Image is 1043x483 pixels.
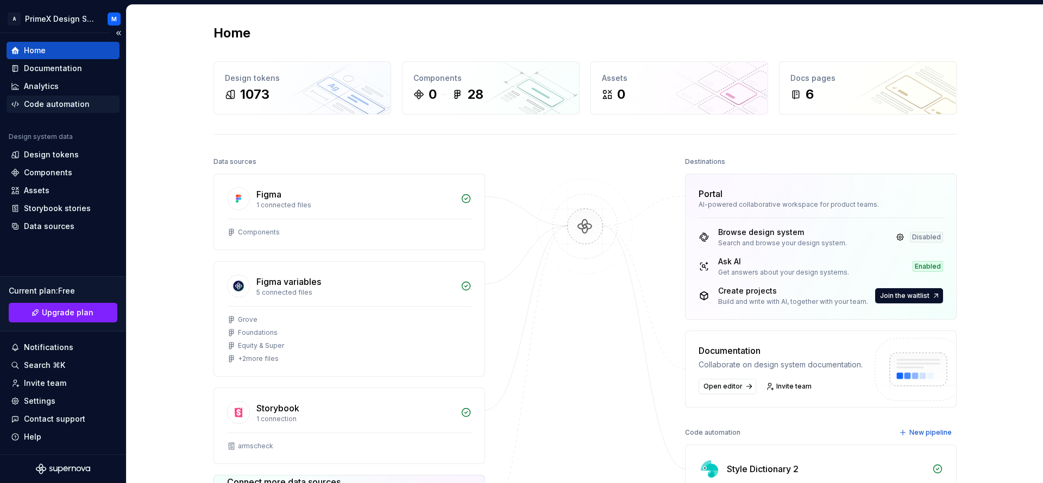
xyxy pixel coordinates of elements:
[24,167,72,178] div: Components
[7,392,120,410] a: Settings
[24,360,65,371] div: Search ⌘K
[225,73,380,84] div: Design tokens
[213,24,250,42] h2: Home
[256,275,321,288] div: Figma variables
[256,402,299,415] div: Storybook
[9,303,117,322] button: Upgrade plan
[699,200,943,209] div: AI-powered collaborative workspace for product teams.
[779,61,957,115] a: Docs pages6
[699,344,863,357] div: Documentation
[24,431,41,442] div: Help
[718,285,868,296] div: Create projects
[24,378,66,389] div: Invite team
[718,256,849,267] div: Ask AI
[238,341,284,350] div: Equity & Super
[909,428,952,437] span: New pipeline
[213,174,485,250] a: Figma1 connected filesComponents
[896,425,957,440] button: New pipeline
[910,232,943,243] div: Disabled
[685,425,740,440] div: Code automation
[402,61,580,115] a: Components028
[36,463,90,474] svg: Supernova Logo
[24,63,82,74] div: Documentation
[213,387,485,464] a: Storybook1 connectionarmscheck
[256,188,281,201] div: Figma
[718,227,847,238] div: Browse design system
[24,414,85,424] div: Contact support
[790,73,945,84] div: Docs pages
[25,14,95,24] div: PrimeX Design System
[24,396,55,406] div: Settings
[590,61,768,115] a: Assets0
[699,187,722,200] div: Portal
[806,86,814,103] div: 6
[763,379,816,394] a: Invite team
[7,339,120,356] button: Notifications
[617,86,625,103] div: 0
[9,285,117,296] div: Current plan : Free
[7,218,120,235] a: Data sources
[111,26,126,41] button: Collapse sidebar
[24,342,73,353] div: Notifications
[238,442,273,450] div: armscheck
[238,315,257,324] div: Grove
[9,132,73,141] div: Design system data
[718,239,847,247] div: Search and browse your design system.
[727,462,799,475] div: Style Dictionary 2
[213,261,485,377] a: Figma variables5 connected filesGroveFoundationsEquity & Super+2more files
[238,228,280,237] div: Components
[776,382,812,391] span: Invite team
[913,261,943,272] div: Enabled
[7,164,120,181] a: Components
[256,201,454,209] div: 1 connected files
[24,45,46,56] div: Home
[467,86,483,103] div: 28
[256,415,454,423] div: 1 connection
[7,410,120,428] button: Contact support
[2,7,124,30] button: APrimeX Design SystemM
[7,428,120,446] button: Help
[24,99,90,110] div: Code automation
[24,203,91,214] div: Storybook stories
[7,374,120,392] a: Invite team
[8,12,21,26] div: A
[213,154,256,169] div: Data sources
[7,146,120,163] a: Design tokens
[238,328,278,337] div: Foundations
[24,81,59,92] div: Analytics
[413,73,568,84] div: Components
[7,78,120,95] a: Analytics
[685,154,725,169] div: Destinations
[111,15,117,23] div: M
[24,221,74,232] div: Data sources
[24,149,79,160] div: Design tokens
[7,42,120,59] a: Home
[7,200,120,217] a: Storybook stories
[42,307,93,318] span: Upgrade plan
[240,86,269,103] div: 1073
[875,288,943,303] button: Join the waitlist
[718,268,849,277] div: Get answers about your design systems.
[213,61,391,115] a: Design tokens1073
[7,60,120,77] a: Documentation
[602,73,757,84] div: Assets
[7,182,120,199] a: Assets
[718,297,868,306] div: Build and write with AI, together with your team.
[7,96,120,113] a: Code automation
[699,359,863,370] div: Collaborate on design system documentation.
[880,291,929,300] span: Join the waitlist
[703,382,743,391] span: Open editor
[238,354,279,363] div: + 2 more files
[7,357,120,374] button: Search ⌘K
[24,185,49,196] div: Assets
[429,86,437,103] div: 0
[699,379,756,394] a: Open editor
[256,288,454,297] div: 5 connected files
